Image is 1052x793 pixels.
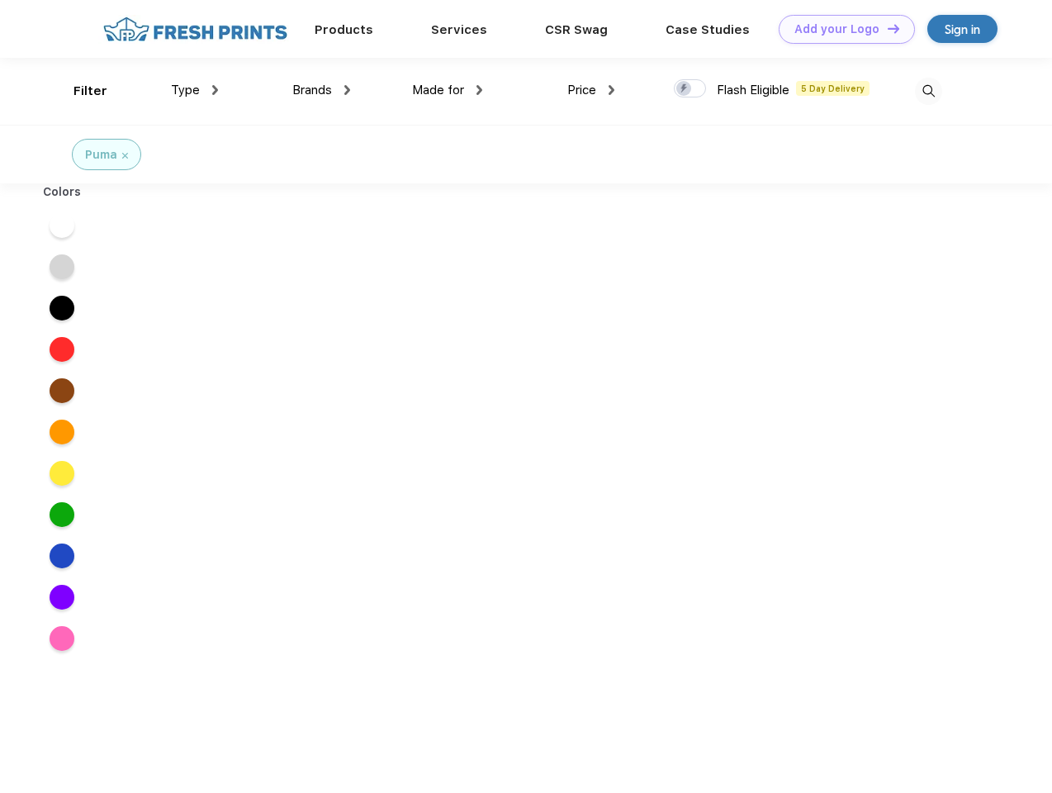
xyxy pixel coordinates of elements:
[344,85,350,95] img: dropdown.png
[412,83,464,97] span: Made for
[212,85,218,95] img: dropdown.png
[927,15,998,43] a: Sign in
[609,85,614,95] img: dropdown.png
[888,24,899,33] img: DT
[73,82,107,101] div: Filter
[476,85,482,95] img: dropdown.png
[292,83,332,97] span: Brands
[315,22,373,37] a: Products
[98,15,292,44] img: fo%20logo%202.webp
[945,20,980,39] div: Sign in
[794,22,879,36] div: Add your Logo
[122,153,128,159] img: filter_cancel.svg
[567,83,596,97] span: Price
[85,146,117,164] div: Puma
[171,83,200,97] span: Type
[717,83,789,97] span: Flash Eligible
[31,183,94,201] div: Colors
[915,78,942,105] img: desktop_search.svg
[545,22,608,37] a: CSR Swag
[431,22,487,37] a: Services
[796,81,870,96] span: 5 Day Delivery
